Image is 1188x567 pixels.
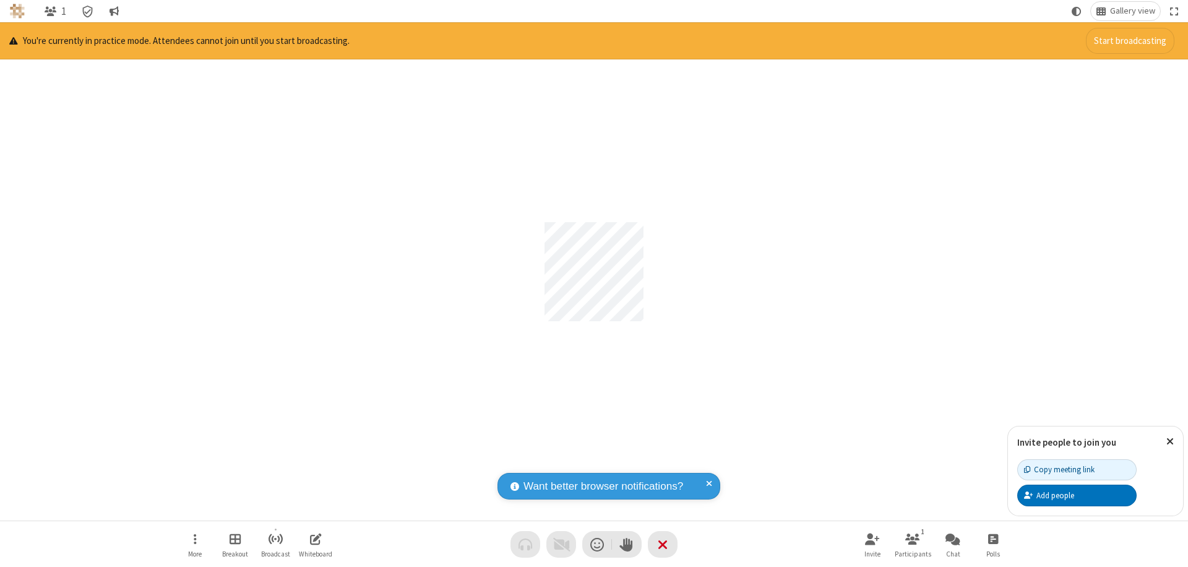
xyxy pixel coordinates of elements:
[854,527,891,562] button: Invite participants (⌘+Shift+I)
[76,2,100,20] div: Meeting details Encryption enabled
[523,478,683,495] span: Want better browser notifications?
[61,6,66,17] span: 1
[9,34,350,48] p: You're currently in practice mode. Attendees cannot join until you start broadcasting.
[217,527,254,562] button: Manage Breakout Rooms
[648,531,678,558] button: End or leave meeting
[546,531,576,558] button: Video
[934,527,971,562] button: Open chat
[1086,28,1174,54] button: Start broadcasting
[1157,426,1183,457] button: Close popover
[299,550,332,558] span: Whiteboard
[612,531,642,558] button: Raise hand
[582,531,612,558] button: Send a reaction
[1067,2,1087,20] button: Using system theme
[986,550,1000,558] span: Polls
[222,550,248,558] span: Breakout
[975,527,1012,562] button: Open poll
[10,4,25,19] img: QA Selenium DO NOT DELETE OR CHANGE
[1017,459,1137,480] button: Copy meeting link
[1017,485,1137,506] button: Add people
[1024,464,1095,475] div: Copy meeting link
[188,550,202,558] span: More
[1091,2,1160,20] button: Change layout
[39,2,71,20] button: Open participant list
[946,550,960,558] span: Chat
[1165,2,1184,20] button: Fullscreen
[257,527,294,562] button: Start broadcast
[297,527,334,562] button: Open shared whiteboard
[104,2,124,20] button: Conversation
[918,526,928,537] div: 1
[510,531,540,558] button: Audio problem - check your Internet connection or call by phone
[864,550,880,558] span: Invite
[1017,436,1116,448] label: Invite people to join you
[894,527,931,562] button: Open participant list
[176,527,213,562] button: Open menu
[895,550,931,558] span: Participants
[1110,6,1155,16] span: Gallery view
[261,550,290,558] span: Broadcast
